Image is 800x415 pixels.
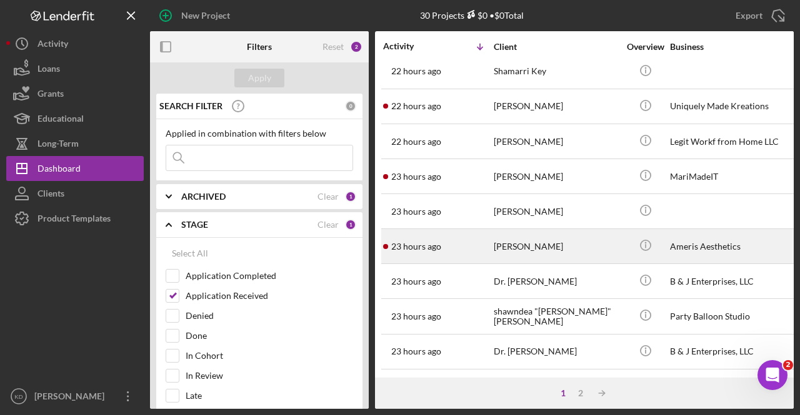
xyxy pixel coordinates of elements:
time: 2025-10-10 17:15 [391,137,441,147]
div: 1 [554,388,572,398]
button: KD[PERSON_NAME] [6,384,144,409]
div: Loans [37,56,60,84]
div: Dr. [PERSON_NAME] [494,265,619,298]
div: Clear [317,220,339,230]
div: MariMadeIT [670,160,795,193]
iframe: Intercom live chat [757,360,787,390]
button: Clients [6,181,144,206]
button: Export [723,3,794,28]
div: Applied in combination with filters below [166,129,353,139]
div: 0 [345,100,356,112]
button: Select All [166,241,214,266]
button: Loans [6,56,144,81]
button: Dashboard [6,156,144,181]
div: Apply [248,69,271,87]
div: Reset [322,42,344,52]
b: STAGE [181,220,208,230]
div: 2 [350,41,362,53]
time: 2025-10-10 17:04 [391,172,441,182]
div: 2 [572,388,589,398]
time: 2025-10-10 16:37 [391,242,441,251]
div: Business [670,42,795,52]
div: Legit Workf from Home LLC [670,125,795,158]
label: Application Received [186,290,353,302]
div: 30 Projects • $0 Total [420,10,524,21]
div: Shamarri Key [494,55,619,88]
text: KD [14,393,22,400]
div: Long-Term [37,131,79,159]
div: 1 [345,219,356,230]
time: 2025-10-10 16:37 [391,276,441,286]
button: Long-Term [6,131,144,156]
div: Party Balloon Studio [670,300,795,333]
button: Product Templates [6,206,144,231]
b: ARCHIVED [181,192,226,202]
div: Product Templates [37,206,111,234]
div: Activity [383,41,438,51]
div: [PERSON_NAME] [31,384,112,412]
time: 2025-10-10 17:23 [391,66,441,76]
label: Denied [186,310,353,322]
div: B & J Enterprises, LLC [670,335,795,368]
button: Educational [6,106,144,131]
div: New Project [181,3,230,28]
b: SEARCH FILTER [159,101,222,111]
div: Client [494,42,619,52]
label: In Review [186,369,353,382]
time: 2025-10-10 16:30 [391,346,441,356]
b: Filters [247,42,272,52]
button: Activity [6,31,144,56]
button: Apply [234,69,284,87]
div: [PERSON_NAME] [494,195,619,228]
div: Clear [317,192,339,202]
div: [PERSON_NAME] [494,125,619,158]
div: Grants [37,81,64,109]
div: Dr. [PERSON_NAME] [494,335,619,368]
div: Dashboard [37,156,81,184]
time: 2025-10-10 17:19 [391,101,441,111]
div: [PERSON_NAME] [494,230,619,263]
button: Grants [6,81,144,106]
label: Late [186,389,353,402]
div: shawndea "[PERSON_NAME]" [PERSON_NAME] [494,300,619,333]
div: B & J Enterprises, LLC [670,265,795,298]
button: New Project [150,3,242,28]
div: $0 [464,10,487,21]
div: [PERSON_NAME] [494,160,619,193]
div: Avion White [494,370,619,403]
div: Select All [172,241,208,266]
div: Export [736,3,762,28]
label: In Cohort [186,349,353,362]
div: Activity [37,31,68,59]
div: 1 [345,191,356,202]
label: Application Completed [186,270,353,282]
div: Ameris Aesthetics [670,230,795,263]
div: Uniquely Made Kreations [670,90,795,123]
div: Educational [37,106,84,134]
time: 2025-10-10 16:33 [391,311,441,321]
div: Overview [622,42,669,52]
time: 2025-10-10 16:54 [391,207,441,217]
div: [PERSON_NAME] [494,90,619,123]
div: Clients [37,181,64,209]
span: 2 [783,360,793,370]
label: Done [186,330,353,342]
